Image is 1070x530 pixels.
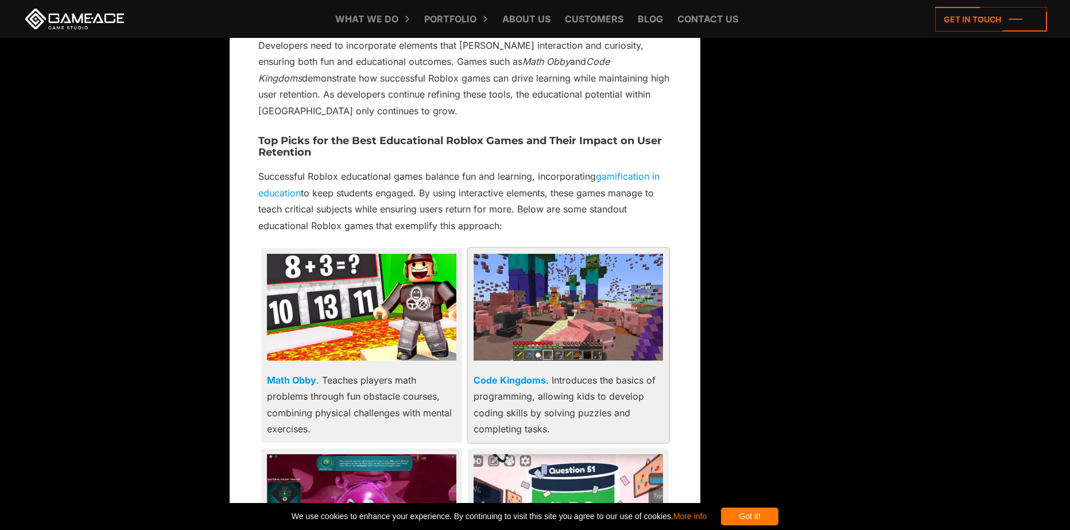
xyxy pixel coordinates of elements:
a: Code Kingdoms [474,374,546,386]
img: Code Kingdoms [474,254,663,361]
img: Math Obby [267,254,456,361]
p: Successful Roblox educational games balance fun and learning, incorporating to keep students enga... [258,168,672,234]
a: gamification in education [258,171,660,198]
h3: Top Picks for the Best Educational Roblox Games and Their Impact on User Retention [258,136,672,158]
em: Math Obby [522,56,570,67]
span: We use cookies to enhance your experience. By continuing to visit this site you agree to our use ... [292,508,707,525]
a: More info [673,512,707,521]
a: Math Obby [267,374,316,386]
a: Get in touch [935,7,1047,32]
p: . Teaches players math problems through fun obstacle courses, combining physical challenges with ... [267,372,456,438]
p: . Introduces the basics of programming, allowing kids to develop coding skills by solving puzzles... [474,372,663,438]
em: Code Kingdoms [258,56,610,83]
div: Got it! [721,508,778,525]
